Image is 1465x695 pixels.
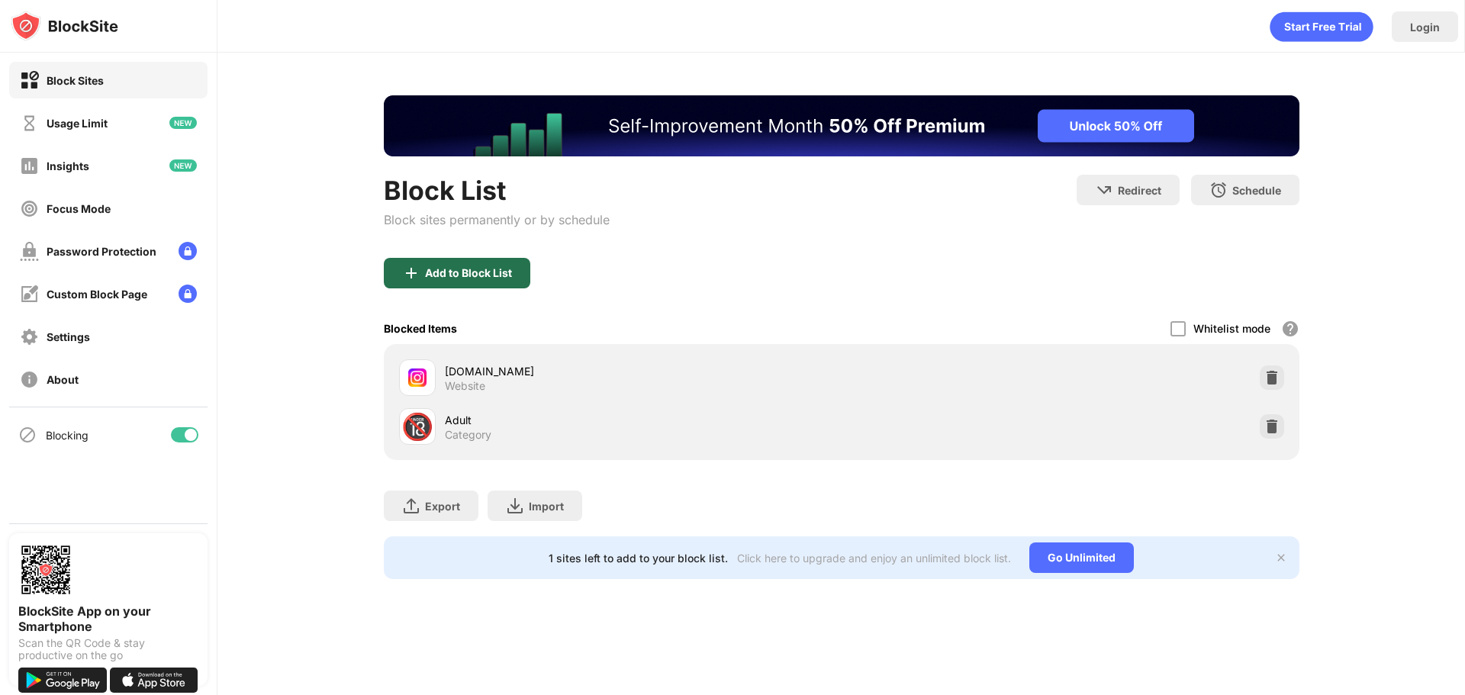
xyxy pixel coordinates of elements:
iframe: Banner [384,95,1299,156]
div: 1 sites left to add to your block list. [549,552,728,565]
img: about-off.svg [20,370,39,389]
img: time-usage-off.svg [20,114,39,133]
div: Schedule [1232,184,1281,197]
div: Insights [47,159,89,172]
div: animation [1270,11,1373,42]
div: Blocked Items [384,322,457,335]
img: customize-block-page-off.svg [20,285,39,304]
img: insights-off.svg [20,156,39,175]
img: password-protection-off.svg [20,242,39,261]
div: Blocking [46,429,89,442]
div: Go Unlimited [1029,542,1134,573]
div: Password Protection [47,245,156,258]
div: Import [529,500,564,513]
img: lock-menu.svg [179,242,197,260]
img: get-it-on-google-play.svg [18,668,107,693]
div: Category [445,428,491,442]
div: Usage Limit [47,117,108,130]
div: Login [1410,21,1440,34]
img: new-icon.svg [169,159,197,172]
img: favicons [408,368,427,387]
div: 🔞 [401,411,433,442]
img: blocking-icon.svg [18,426,37,444]
div: Export [425,500,460,513]
div: Scan the QR Code & stay productive on the go [18,637,198,661]
div: Custom Block Page [47,288,147,301]
div: Redirect [1118,184,1161,197]
img: settings-off.svg [20,327,39,346]
img: new-icon.svg [169,117,197,129]
div: Adult [445,412,842,428]
div: [DOMAIN_NAME] [445,363,842,379]
div: About [47,373,79,386]
img: options-page-qr-code.png [18,542,73,597]
img: download-on-the-app-store.svg [110,668,198,693]
div: Website [445,379,485,393]
img: block-on.svg [20,71,39,90]
img: logo-blocksite.svg [11,11,118,41]
div: Block sites permanently or by schedule [384,212,610,227]
div: Block Sites [47,74,104,87]
div: Focus Mode [47,202,111,215]
div: Click here to upgrade and enjoy an unlimited block list. [737,552,1011,565]
img: lock-menu.svg [179,285,197,303]
div: BlockSite App on your Smartphone [18,603,198,634]
div: Add to Block List [425,267,512,279]
div: Block List [384,175,610,206]
div: Settings [47,330,90,343]
div: Whitelist mode [1193,322,1270,335]
img: focus-off.svg [20,199,39,218]
img: x-button.svg [1275,552,1287,564]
